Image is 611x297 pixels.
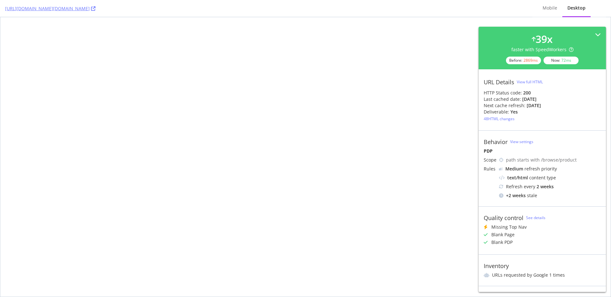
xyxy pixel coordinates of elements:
[537,183,554,190] div: 2 weeks
[544,57,579,64] div: Now:
[523,58,538,63] div: 2869 ms
[499,167,503,170] img: j32suk7ufU7viAAAAAElFTkSuQmCC
[536,32,553,46] div: 39 x
[505,166,557,172] div: refresh priority
[484,96,521,102] div: Last cached date:
[543,5,557,11] div: Mobile
[484,262,509,269] div: Inventory
[499,192,601,199] div: stale
[484,79,514,86] div: URL Details
[506,192,526,199] div: + 2 weeks
[484,138,508,145] div: Behavior
[517,79,543,85] div: View full HTML
[484,148,601,154] div: PDP
[484,116,515,121] div: 48 HTML changes
[491,239,513,245] div: Blank PDP
[510,109,518,115] div: Yes
[491,224,527,230] div: Missing Top Nav
[484,115,515,123] button: 48HTML changes
[506,57,541,64] div: Before:
[484,272,601,278] li: URLs requested by Google 1 times
[510,139,533,144] a: View settings
[484,157,496,163] div: Scope
[505,166,523,172] div: Medium
[567,5,586,11] div: Desktop
[526,215,545,220] a: See details
[506,157,601,163] div: path starts with /browse/product
[517,77,543,87] button: View full HTML
[499,175,601,181] div: content type
[507,175,528,181] div: text/html
[484,102,525,109] div: Next cache refresh:
[491,231,515,238] div: Blank Page
[484,109,509,115] div: Deliverable:
[484,214,523,221] div: Quality control
[5,5,95,12] a: [URL][DOMAIN_NAME][DOMAIN_NAME]
[499,183,601,190] div: Refresh every
[484,166,496,172] div: Rules
[484,90,601,96] div: HTTP Status code:
[523,90,531,96] strong: 200
[527,102,541,109] div: [DATE]
[561,58,571,63] div: 72 ms
[511,46,573,53] div: faster with SpeedWorkers
[522,96,537,102] div: [DATE]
